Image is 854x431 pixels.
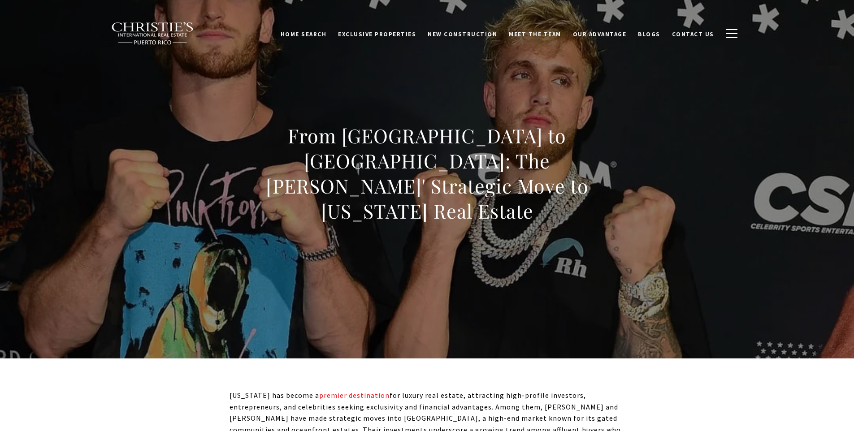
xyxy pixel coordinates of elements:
a: Blogs [632,25,666,42]
h1: From [GEOGRAPHIC_DATA] to [GEOGRAPHIC_DATA]: The [PERSON_NAME]' Strategic Move to [US_STATE] Real... [230,123,625,224]
span: Blogs [638,29,660,37]
img: Christie's International Real Estate black text logo [111,22,195,45]
span: Our Advantage [573,29,627,37]
a: premier destination [319,391,390,400]
a: New Construction [422,25,503,42]
a: Meet the Team [503,25,567,42]
span: Exclusive Properties [338,29,416,37]
a: Exclusive Properties [332,25,422,42]
span: Contact Us [672,29,714,37]
a: Our Advantage [567,25,633,42]
a: Home Search [275,25,333,42]
span: New Construction [428,29,497,37]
